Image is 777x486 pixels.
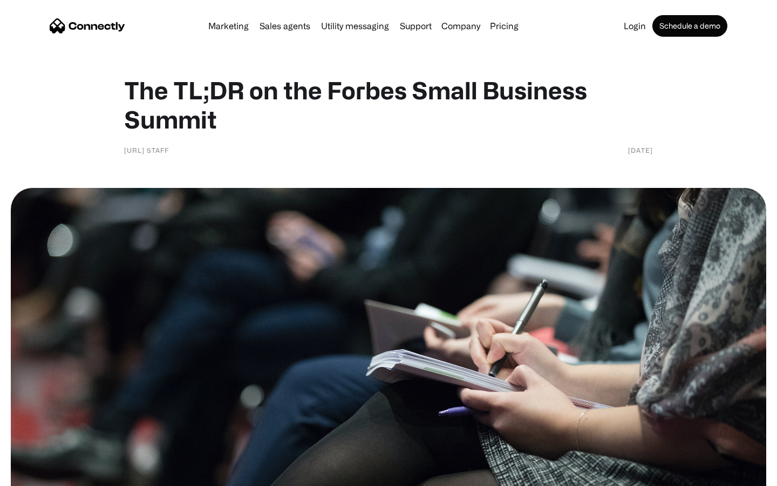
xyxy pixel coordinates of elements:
[22,467,65,482] ul: Language list
[486,22,523,30] a: Pricing
[441,18,480,33] div: Company
[124,76,653,134] h1: The TL;DR on the Forbes Small Business Summit
[11,467,65,482] aside: Language selected: English
[255,22,315,30] a: Sales agents
[652,15,727,37] a: Schedule a demo
[124,145,169,156] div: [URL] Staff
[204,22,253,30] a: Marketing
[628,145,653,156] div: [DATE]
[317,22,393,30] a: Utility messaging
[396,22,436,30] a: Support
[619,22,650,30] a: Login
